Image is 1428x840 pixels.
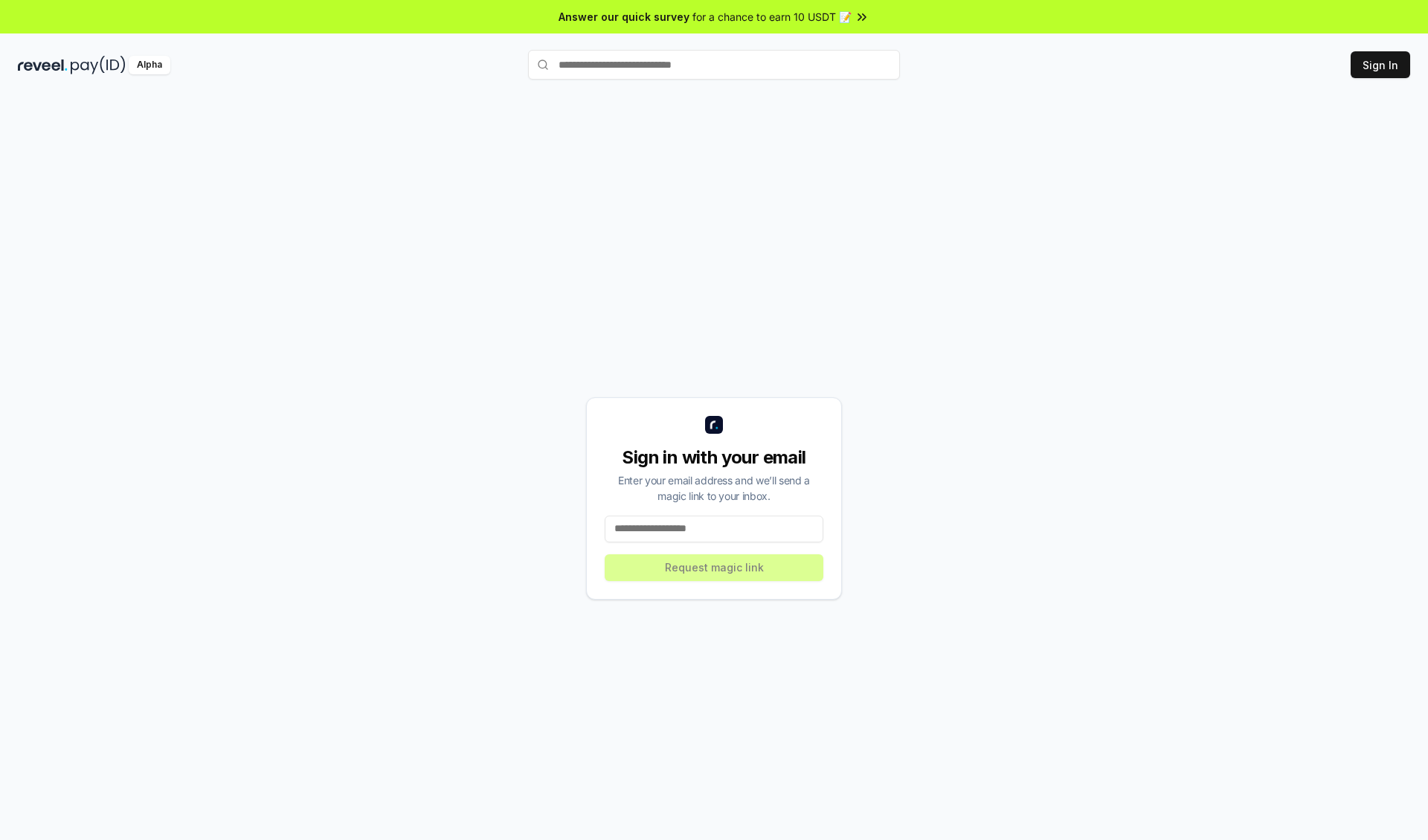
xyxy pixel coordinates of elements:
div: Enter your email address and we’ll send a magic link to your inbox. [605,472,823,504]
button: Sign In [1351,51,1410,78]
img: logo_small [705,416,723,434]
div: Alpha [129,56,170,74]
span: Answer our quick survey [559,9,689,25]
img: pay_id [71,56,126,74]
span: for a chance to earn 10 USDT 📝 [692,9,852,25]
img: reveel_dark [18,56,68,74]
div: Sign in with your email [605,446,823,469]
